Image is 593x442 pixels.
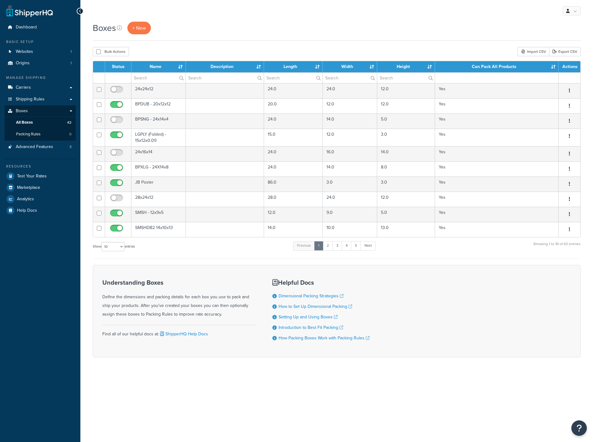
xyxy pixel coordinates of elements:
td: 20.0 [264,98,323,113]
span: Origins [16,61,30,66]
td: 24.0 [264,83,323,98]
td: 12.0 [323,129,377,146]
td: Yes [435,146,559,161]
input: Search [323,73,377,83]
th: Height : activate to sort column ascending [377,61,435,72]
input: Search [186,73,264,83]
td: 13.0 [377,222,435,237]
a: 5 [351,241,361,250]
li: Advanced Features [5,141,76,153]
td: 24x16x14 [131,146,186,161]
label: Show entries [93,242,135,251]
li: All Boxes [5,117,76,128]
td: 12.0 [264,207,323,222]
th: Status [105,61,131,72]
td: Yes [435,129,559,146]
td: Yes [435,176,559,192]
div: Find all of our helpful docs at: [102,325,257,338]
li: Websites [5,46,76,57]
a: Help Docs [5,205,76,216]
td: BPDUB - 20x12x12 [131,98,186,113]
th: Name : activate to sort column ascending [131,61,186,72]
td: JB Poster [131,176,186,192]
a: Introduction to Best Fit Packing [279,324,343,331]
li: Packing Rules [5,129,76,140]
a: 3 [332,241,342,250]
td: Yes [435,161,559,176]
td: LGPLY (Folded) - 15x12x0.09 [131,129,186,146]
a: Test Your Rates [5,171,76,182]
a: Marketplace [5,182,76,193]
li: Shipping Rules [5,94,76,105]
span: 5 [70,144,72,150]
td: 8.0 [377,161,435,176]
span: Help Docs [17,208,37,213]
td: SMSHDB2 14x10x13 [131,222,186,237]
td: 16.0 [323,146,377,161]
span: 1 [70,61,72,66]
div: Manage Shipping [5,75,76,80]
td: Yes [435,83,559,98]
input: Search [264,73,322,83]
div: Import CSV [518,47,549,56]
th: Can Pack All Products : activate to sort column ascending [435,61,559,72]
span: Analytics [17,197,34,202]
span: Dashboard [16,25,37,30]
span: 1 [70,49,72,54]
span: Packing Rules [16,132,41,137]
span: 42 [67,120,71,125]
td: 28x24x12 [131,192,186,207]
th: Actions [559,61,580,72]
h3: Understanding Boxes [102,279,257,286]
td: 9.0 [323,207,377,222]
td: 24.0 [323,83,377,98]
th: Length : activate to sort column ascending [264,61,323,72]
a: Dashboard [5,22,76,33]
td: 5.0 [377,207,435,222]
div: Resources [5,164,76,169]
a: How to Set Up Dimensional Packing [279,303,352,310]
td: 14.0 [323,161,377,176]
td: 15.0 [264,129,323,146]
div: Showing 1 to 10 of 42 entries [533,240,581,254]
a: 2 [323,241,333,250]
td: 12.0 [323,98,377,113]
li: Origins [5,57,76,69]
a: How Packing Boxes Work with Packing Rules [279,335,369,341]
td: SMSH - 12x9x5 [131,207,186,222]
a: Analytics [5,193,76,205]
td: 3.0 [377,176,435,192]
td: 24.0 [264,146,323,161]
td: 24.0 [264,113,323,129]
span: Test Your Rates [17,174,47,179]
h3: Helpful Docs [272,279,369,286]
td: 10.0 [323,222,377,237]
a: Packing Rules 0 [5,129,76,140]
td: Yes [435,192,559,207]
button: Bulk Actions [93,47,129,56]
a: Carriers [5,82,76,93]
td: 12.0 [377,83,435,98]
span: 0 [69,132,71,137]
span: Websites [16,49,33,54]
td: Yes [435,207,559,222]
th: Width : activate to sort column ascending [323,61,377,72]
div: Define the dimensions and packing details for each box you use to pack and ship your products. Af... [102,279,257,319]
li: Boxes [5,105,76,141]
a: Setting Up and Using Boxes [279,314,338,320]
a: 4 [342,241,352,250]
a: Advanced Features 5 [5,141,76,153]
td: Yes [435,222,559,237]
h1: Boxes [93,22,116,34]
input: Search [377,73,435,83]
input: Search [131,73,186,83]
td: 24.0 [323,192,377,207]
td: Yes [435,98,559,113]
a: + New [127,22,151,34]
span: Carriers [16,85,31,90]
